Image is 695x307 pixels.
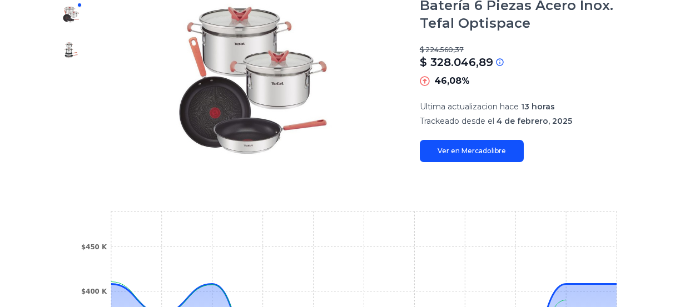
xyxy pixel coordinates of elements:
[521,102,555,112] span: 13 horas
[420,102,519,112] span: Ultima actualizacion hace
[62,41,80,59] img: Batería 6 Piezas Acero Inox. Tefal Optispace
[81,288,107,295] tspan: $400 K
[420,140,524,162] a: Ver en Mercadolibre
[420,54,493,70] p: $ 328.046,89
[420,116,494,126] span: Trackeado desde el
[62,6,80,23] img: Batería 6 Piezas Acero Inox. Tefal Optispace
[497,116,572,126] span: 4 de febrero, 2025
[420,46,642,54] p: $ 224.560,37
[434,74,470,88] p: 46,08%
[81,243,107,251] tspan: $450 K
